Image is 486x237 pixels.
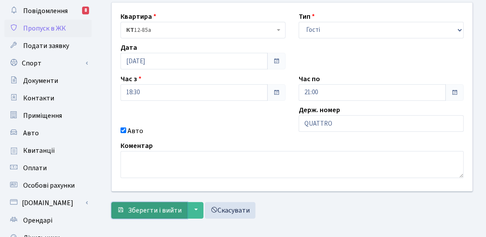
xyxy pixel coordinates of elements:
a: Документи [4,72,92,89]
span: <b>КТ</b>&nbsp;&nbsp;&nbsp;&nbsp;12-85а [126,26,275,34]
label: Час по [299,74,320,84]
label: Дата [121,42,137,53]
input: AA0001AA [299,115,464,132]
span: Оплати [23,163,47,173]
label: Коментар [121,141,153,151]
span: Повідомлення [23,6,68,16]
a: Пропуск в ЖК [4,20,92,37]
label: Держ. номер [299,105,340,115]
a: Спорт [4,55,92,72]
label: Тип [299,11,315,22]
button: Зберегти і вийти [111,202,187,219]
span: Зберегти і вийти [128,206,182,215]
a: Особові рахунки [4,177,92,194]
span: Контакти [23,93,54,103]
a: [DOMAIN_NAME] [4,194,92,212]
span: Особові рахунки [23,181,75,190]
a: Повідомлення8 [4,2,92,20]
span: Подати заявку [23,41,69,51]
b: КТ [126,26,134,34]
label: Час з [121,74,141,84]
span: Пропуск в ЖК [23,24,66,33]
a: Орендарі [4,212,92,229]
label: Авто [128,126,143,136]
label: Квартира [121,11,156,22]
a: Скасувати [205,202,255,219]
a: Подати заявку [4,37,92,55]
a: Авто [4,124,92,142]
span: Квитанції [23,146,55,155]
span: Авто [23,128,39,138]
span: Орендарі [23,216,52,225]
a: Квитанції [4,142,92,159]
span: Документи [23,76,58,86]
span: Приміщення [23,111,62,120]
a: Оплати [4,159,92,177]
a: Приміщення [4,107,92,124]
div: 8 [82,7,89,14]
a: Контакти [4,89,92,107]
span: <b>КТ</b>&nbsp;&nbsp;&nbsp;&nbsp;12-85а [121,22,286,38]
